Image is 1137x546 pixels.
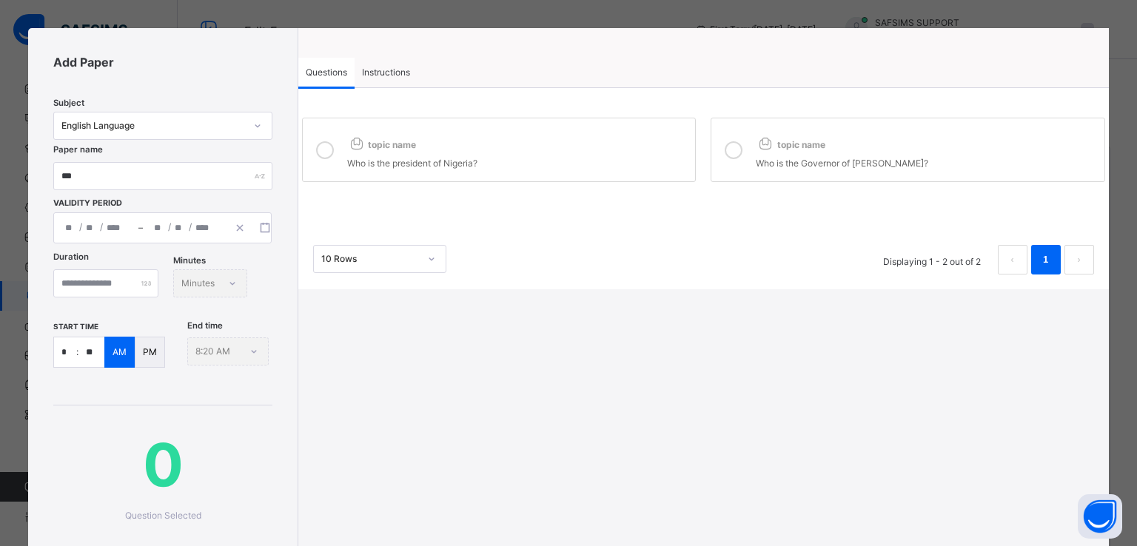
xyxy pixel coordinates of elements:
span: Questions [306,66,347,79]
a: 1 [1039,250,1053,269]
span: End time [187,320,223,332]
span: – [138,221,143,235]
span: topic name [756,139,825,150]
span: Add Paper [53,53,272,71]
span: start time [53,322,98,331]
p: Who is the Governor of [PERSON_NAME]? [756,157,1096,170]
div: English Language [61,119,245,132]
span: / [79,220,82,233]
p: : [76,346,78,359]
li: 下一页 [1064,245,1094,274]
li: Displaying 1 - 2 out of 2 [872,245,992,274]
span: Minutes [173,255,206,267]
span: Validity Period [53,198,141,209]
p: PM [143,346,157,359]
button: Open asap [1078,494,1122,539]
li: 1 [1031,245,1061,274]
span: / [100,220,103,233]
button: prev page [998,245,1027,274]
span: topic name [347,139,416,150]
p: AM [113,346,127,359]
span: Instructions [362,66,410,79]
span: Question Selected [125,510,201,521]
span: Subject [53,97,84,109]
span: 0 [53,420,272,509]
button: next page [1064,245,1094,274]
span: / [189,220,192,233]
label: Paper name [53,144,103,156]
li: 上一页 [998,245,1027,274]
div: 10 Rows [321,252,419,266]
p: Who is the president of Nigeria? [347,157,688,170]
span: / [168,220,171,233]
label: Duration [53,251,89,263]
